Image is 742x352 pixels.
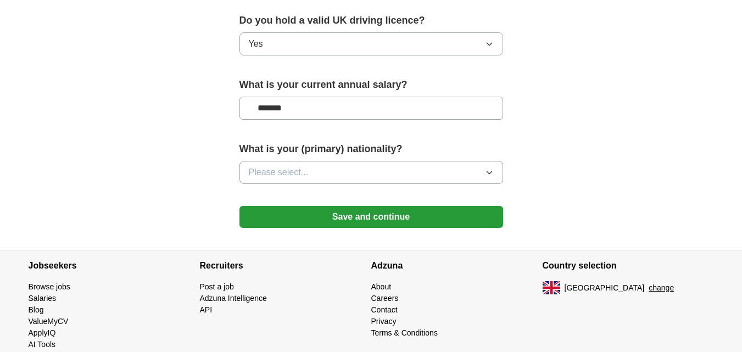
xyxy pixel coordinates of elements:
a: AI Tools [29,340,56,349]
a: Careers [371,294,399,303]
button: Yes [239,32,503,55]
span: [GEOGRAPHIC_DATA] [565,282,645,294]
span: Yes [249,37,263,51]
a: Post a job [200,282,234,291]
a: ValueMyCV [29,317,69,326]
button: Please select... [239,161,503,184]
a: ApplyIQ [29,328,56,337]
a: Privacy [371,317,397,326]
a: API [200,305,213,314]
img: UK flag [543,281,560,294]
a: Blog [29,305,44,314]
label: What is your (primary) nationality? [239,142,503,157]
a: Browse jobs [29,282,70,291]
span: Please select... [249,166,309,179]
a: Salaries [29,294,57,303]
h4: Country selection [543,250,714,281]
a: Adzuna Intelligence [200,294,267,303]
label: Do you hold a valid UK driving licence? [239,13,503,28]
button: Save and continue [239,206,503,228]
label: What is your current annual salary? [239,77,503,92]
a: About [371,282,392,291]
a: Contact [371,305,398,314]
button: change [649,282,674,294]
a: Terms & Conditions [371,328,438,337]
